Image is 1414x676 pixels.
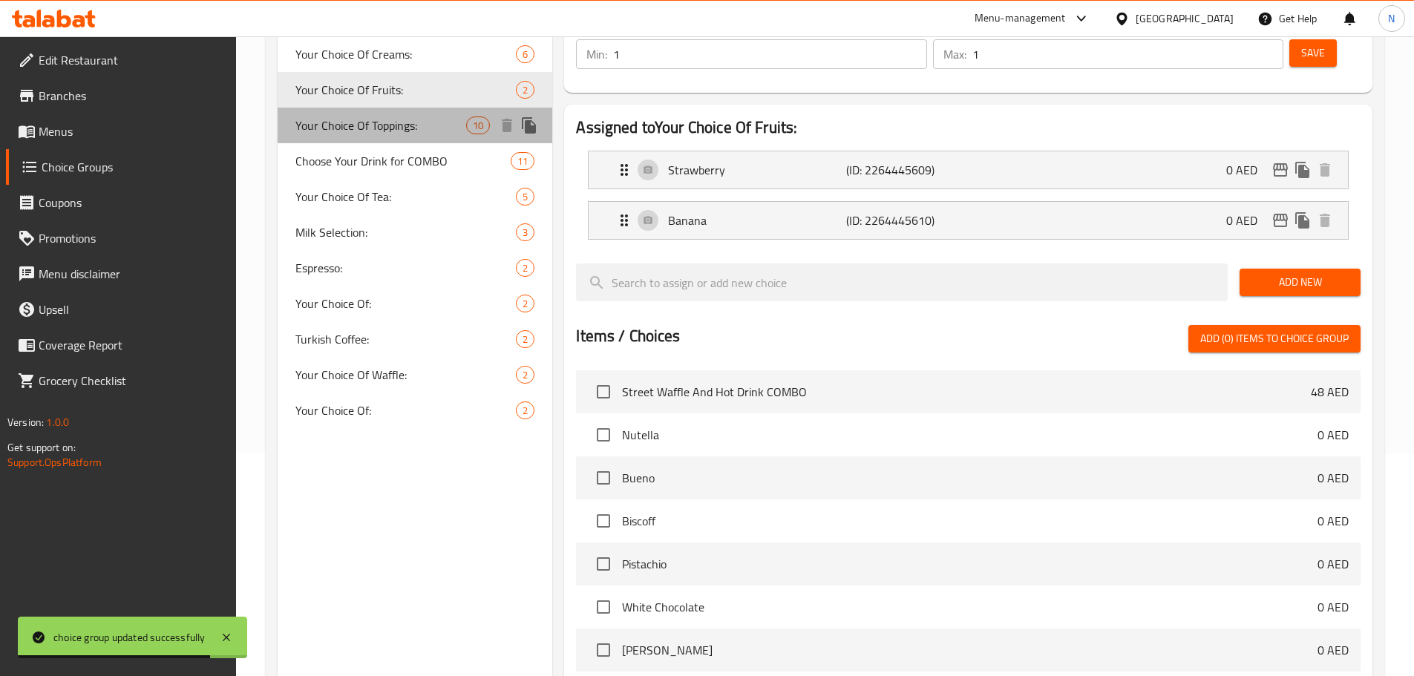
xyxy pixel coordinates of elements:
p: (ID: 2264445609) [846,161,965,179]
span: 6 [517,47,534,62]
a: Upsell [6,292,236,327]
div: Choices [516,401,534,419]
button: duplicate [1292,159,1314,181]
span: Edit Restaurant [39,51,224,69]
div: choice group updated successfully [53,629,206,646]
span: Promotions [39,229,224,247]
span: 2 [517,261,534,275]
span: [PERSON_NAME] [622,641,1318,659]
div: Choices [516,259,534,277]
a: Promotions [6,220,236,256]
p: Strawberry [668,161,845,179]
span: Select choice [588,505,619,536]
span: Bueno [622,469,1318,487]
div: Choices [516,295,534,312]
div: Menu-management [975,10,1066,27]
span: Choose Your Drink for COMBO [295,152,511,170]
div: Choices [516,188,534,206]
span: Coverage Report [39,336,224,354]
div: [GEOGRAPHIC_DATA] [1136,10,1234,27]
span: Your Choice Of: [295,401,517,419]
h2: Assigned to Your Choice Of Fruits: [576,117,1361,139]
span: Your Choice Of Tea: [295,188,517,206]
div: Your Choice Of Toppings:10deleteduplicate [278,108,553,143]
p: Max: [943,45,966,63]
button: Add (0) items to choice group [1188,325,1361,352]
span: Pistachio [622,555,1318,573]
p: 0 AED [1226,161,1269,179]
div: Choose Your Drink for COMBO11 [278,143,553,179]
p: Banana [668,211,845,229]
span: Espresso: [295,259,517,277]
span: Your Choice Of Creams: [295,45,517,63]
div: Your Choice Of Tea:5 [278,179,553,214]
span: Turkish Coffee: [295,330,517,348]
span: 10 [467,119,489,133]
button: duplicate [1292,209,1314,232]
a: Support.OpsPlatform [7,453,102,472]
span: Your Choice Of Waffle: [295,366,517,384]
span: Your Choice Of: [295,295,517,312]
a: Choice Groups [6,149,236,185]
span: Your Choice Of Fruits: [295,81,517,99]
input: search [576,263,1228,301]
span: Nutella [622,426,1318,444]
button: duplicate [518,114,540,137]
div: Espresso:2 [278,250,553,286]
span: Add New [1251,273,1349,292]
p: 0 AED [1318,426,1349,444]
span: Select choice [588,419,619,450]
span: 2 [517,404,534,418]
a: Branches [6,78,236,114]
div: Turkish Coffee:2 [278,321,553,357]
div: Your Choice Of Waffle:2 [278,357,553,393]
div: Choices [516,223,534,241]
span: Choice Groups [42,158,224,176]
p: 48 AED [1311,383,1349,401]
span: Add (0) items to choice group [1200,329,1349,348]
span: Version: [7,413,44,432]
p: Min: [586,45,607,63]
li: Expand [576,195,1361,246]
span: Get support on: [7,438,76,457]
div: Expand [589,202,1348,239]
a: Coverage Report [6,327,236,363]
p: 0 AED [1318,598,1349,616]
div: Milk Selection:3 [278,214,553,250]
span: White Chocolate [622,598,1318,616]
div: Your Choice Of:2 [278,393,553,428]
span: Upsell [39,301,224,318]
div: Choices [516,330,534,348]
span: Biscoff [622,512,1318,530]
p: 0 AED [1318,512,1349,530]
span: Select choice [588,462,619,493]
span: Select choice [588,591,619,623]
a: Edit Restaurant [6,42,236,78]
h2: Items / Choices [576,325,680,347]
a: Menus [6,114,236,149]
div: Your Choice Of Fruits:2 [278,72,553,108]
a: Coupons [6,185,236,220]
span: 11 [511,154,534,168]
span: Menu disclaimer [39,265,224,283]
span: N [1388,10,1395,27]
span: 2 [517,297,534,311]
p: (ID: 2264445610) [846,211,965,229]
div: Your Choice Of Creams:6 [278,36,553,72]
span: Street Waffle And Hot Drink COMBO [622,383,1311,401]
span: Your Choice Of Toppings: [295,117,467,134]
span: 1.0.0 [46,413,69,432]
button: edit [1269,159,1292,181]
button: delete [496,114,518,137]
p: 0 AED [1318,641,1349,659]
div: Expand [589,151,1348,188]
button: edit [1269,209,1292,232]
p: 0 AED [1318,469,1349,487]
button: delete [1314,159,1336,181]
span: Select choice [588,548,619,580]
span: 2 [517,332,534,347]
span: Save [1301,44,1325,62]
span: 2 [517,368,534,382]
span: Branches [39,87,224,105]
span: 5 [517,190,534,204]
